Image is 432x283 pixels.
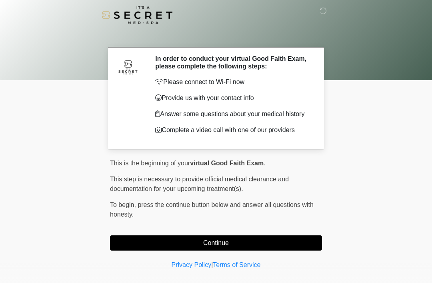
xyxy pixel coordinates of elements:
[155,93,310,103] p: Provide us with your contact info
[104,29,328,44] h1: ‎ ‎
[110,176,289,192] span: This step is necessary to provide official medical clearance and documentation for your upcoming ...
[155,125,310,135] p: Complete a video call with one of our providers
[211,261,213,268] a: |
[155,109,310,119] p: Answer some questions about your medical history
[110,201,314,218] span: press the continue button below and answer all questions with honesty.
[116,55,140,79] img: Agent Avatar
[213,261,260,268] a: Terms of Service
[155,55,310,70] h2: In order to conduct your virtual Good Faith Exam, please complete the following steps:
[264,160,265,167] span: .
[110,235,322,251] button: Continue
[190,160,264,167] strong: virtual Good Faith Exam
[155,77,310,87] p: Please connect to Wi-Fi now
[110,160,190,167] span: This is the beginning of your
[102,6,172,24] img: It's A Secret Med Spa Logo
[110,201,138,208] span: To begin,
[172,261,212,268] a: Privacy Policy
